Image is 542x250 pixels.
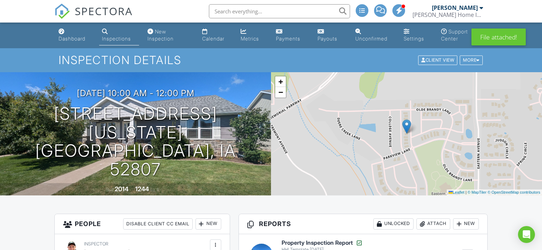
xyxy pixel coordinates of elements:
div: Client View [418,56,457,65]
a: © OpenStreetMap contributors [488,190,540,194]
div: Metrics [241,36,259,42]
span: Inspector [84,241,108,246]
a: Zoom in [275,76,286,87]
span: + [278,77,283,86]
a: Metrics [238,25,267,45]
span: − [278,88,283,96]
div: Dashboard [59,36,85,42]
img: Marker [402,119,411,134]
a: Client View [417,57,459,62]
a: Dashboard [56,25,94,45]
div: Inspections [102,36,131,42]
div: Unconfirmed [355,36,387,42]
span: | [465,190,466,194]
div: Calendar [202,36,224,42]
div: New [195,218,221,230]
div: Unlocked [373,218,414,230]
a: Support Center [438,25,487,45]
div: 1244 [135,185,149,193]
h6: Property Inspection Report [282,239,363,246]
div: Payments [276,36,300,42]
a: Payouts [315,25,347,45]
a: © MapTiler [468,190,487,194]
div: Hanson Home Inspections [412,11,483,18]
a: Calendar [199,25,232,45]
a: Leaflet [448,190,464,194]
div: Payouts [318,36,337,42]
span: SPECTORA [75,4,133,18]
a: Unconfirmed [353,25,395,45]
a: New Inspection [145,25,194,45]
h1: Inspection Details [59,54,483,66]
div: 2014 [115,185,128,193]
div: [PERSON_NAME] [432,4,478,11]
div: File attached! [471,29,526,45]
div: Attach [416,218,450,230]
a: Zoom out [275,87,286,98]
a: Payments [273,25,309,45]
div: Support Center [441,29,468,42]
img: The Best Home Inspection Software - Spectora [54,4,70,19]
h3: Reports [239,214,488,234]
a: SPECTORA [54,10,133,24]
input: Search everything... [209,4,350,18]
h3: [DATE] 10:00 am - 12:00 pm [77,88,194,98]
a: Inspections [99,25,139,45]
div: More [460,56,483,65]
h1: [STREET_ADDRESS][US_STATE] [GEOGRAPHIC_DATA], IA 52807 [11,105,260,179]
div: New Inspection [147,29,174,42]
div: New [453,218,479,230]
h3: People [55,214,230,234]
div: Open Intercom Messenger [518,226,535,243]
a: Settings [401,25,433,45]
span: sq. ft. [150,187,160,192]
div: Disable Client CC Email [123,218,193,230]
span: Built [106,187,114,192]
div: Settings [404,36,424,42]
